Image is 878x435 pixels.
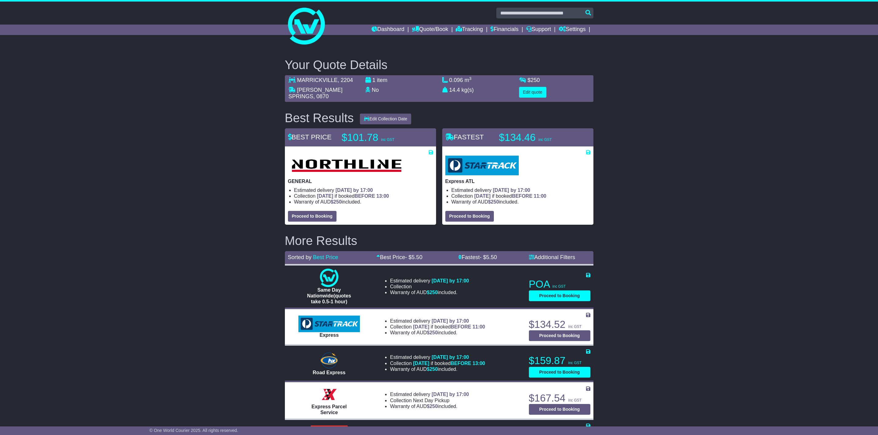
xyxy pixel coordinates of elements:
button: Proceed to Booking [445,211,494,222]
img: StarTrack: Express ATL [445,156,519,175]
button: Edit Collection Date [360,114,411,124]
span: inc GST [568,361,581,365]
span: 11:00 [473,324,485,329]
span: - $ [480,254,497,260]
li: Collection [294,193,433,199]
span: 0.096 [449,77,463,83]
p: $134.46 [499,131,576,144]
span: $ [427,290,438,295]
span: 5.50 [411,254,422,260]
span: BEST PRICE [288,133,332,141]
span: [DATE] [413,361,429,366]
li: Estimated delivery [451,187,590,193]
span: if booked [317,193,389,199]
span: inc GST [538,138,552,142]
span: $ [331,199,342,204]
span: 14.4 [449,87,460,93]
span: [DATE] by 17:00 [336,188,373,193]
a: Quote/Book [412,25,448,35]
a: Dashboard [372,25,404,35]
span: Express [320,332,339,338]
span: - $ [405,254,422,260]
li: Estimated delivery [390,354,485,360]
span: 11:00 [534,193,546,199]
p: $101.78 [342,131,419,144]
li: Collection [451,193,590,199]
span: Express Parcel Service [312,404,347,415]
span: 250 [430,367,438,372]
span: Road Express [313,370,346,375]
button: Edit quote [519,87,546,98]
img: Hunter Express: Road Express [319,351,339,370]
a: Tracking [456,25,483,35]
p: POA [529,278,590,290]
span: BEFORE [355,193,375,199]
button: Proceed to Booking [288,211,337,222]
p: Express ATL [445,178,590,184]
span: [DATE] by 17:00 [493,188,530,193]
span: m [465,77,472,83]
span: 13:00 [473,361,485,366]
a: Settings [559,25,586,35]
span: [DATE] [474,193,490,199]
h2: Your Quote Details [285,58,593,72]
span: , 0870 [313,93,329,99]
li: Warranty of AUD included. [390,289,469,295]
a: Best Price- $5.50 [376,254,422,260]
span: if booked [413,361,485,366]
p: $167.54 [529,392,590,404]
span: 250 [491,199,499,204]
span: 250 [430,290,438,295]
li: Collection [390,284,469,289]
a: Best Price [313,254,338,260]
span: inc GST [553,284,566,289]
span: 1 [372,77,376,83]
button: Proceed to Booking [529,330,590,341]
img: Northline Distribution: GENERAL [288,156,405,175]
span: [DATE] [317,193,333,199]
li: Collection [390,360,485,366]
span: © One World Courier 2025. All rights reserved. [149,428,238,433]
span: , 2204 [338,77,353,83]
span: 250 [430,330,438,335]
li: Estimated delivery [390,391,469,397]
li: Warranty of AUD included. [294,199,433,205]
span: item [377,77,388,83]
span: FASTEST [445,133,484,141]
p: GENERAL [288,178,433,184]
span: BEFORE [512,193,533,199]
a: Additional Filters [529,254,575,260]
span: BEFORE [451,361,471,366]
li: Collection [390,324,485,330]
a: Fastest- $5.50 [458,254,497,260]
span: $ [427,367,438,372]
img: Border Express: Express Parcel Service [320,385,338,404]
sup: 3 [469,76,472,81]
li: Warranty of AUD included. [390,403,469,409]
button: Proceed to Booking [529,404,590,415]
li: Collection [390,398,469,403]
span: inc GST [568,324,581,329]
span: [DATE] [413,324,429,329]
h2: More Results [285,234,593,247]
p: $159.87 [529,355,590,367]
span: 5.50 [486,254,497,260]
span: $ [427,330,438,335]
li: Warranty of AUD included. [390,330,485,336]
p: $134.52 [529,318,590,331]
span: if booked [474,193,546,199]
span: 250 [531,77,540,83]
img: StarTrack: Express [298,316,360,332]
li: Warranty of AUD included. [390,366,485,372]
button: Proceed to Booking [529,367,590,378]
span: [DATE] by 17:00 [431,355,469,360]
a: Financials [490,25,518,35]
span: Same Day Nationwide(quotes take 0.5-1 hour) [307,287,351,304]
li: Estimated delivery [294,187,433,193]
li: Estimated delivery [390,278,469,284]
span: [PERSON_NAME] SPRINGS [289,87,343,100]
span: BEFORE [451,324,471,329]
li: Warranty of AUD included. [451,199,590,205]
span: No [372,87,379,93]
span: inc GST [381,138,394,142]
